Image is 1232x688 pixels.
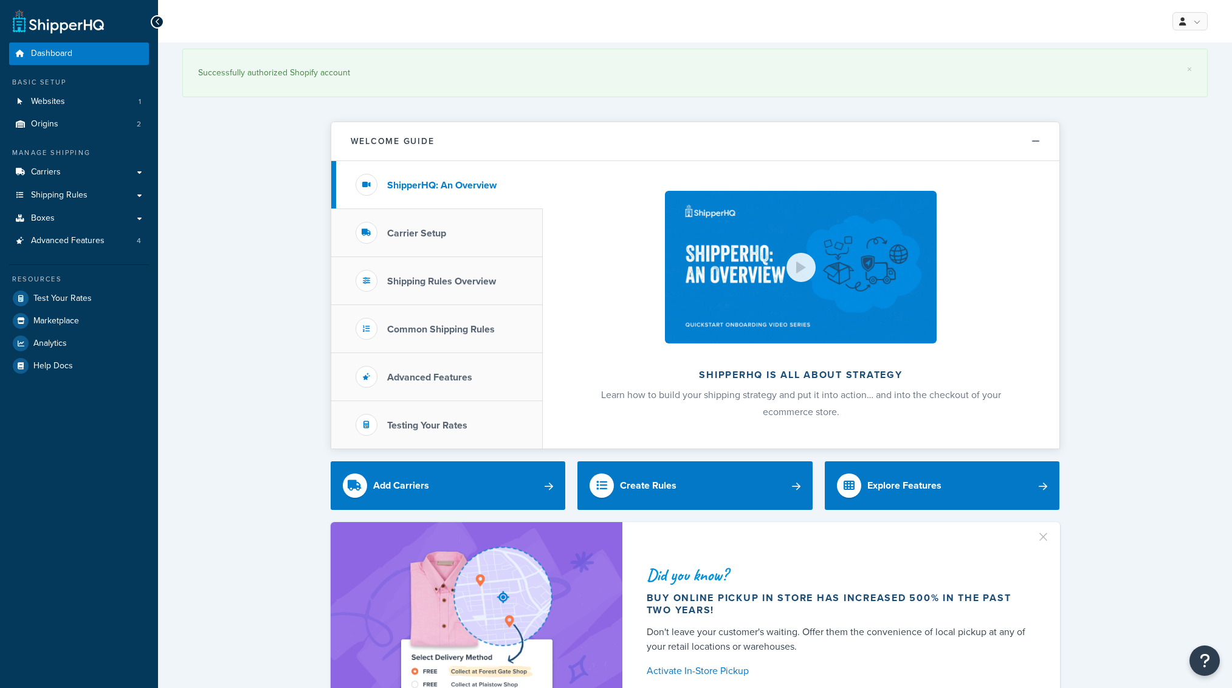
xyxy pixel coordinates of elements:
span: Carriers [31,167,61,177]
div: Resources [9,274,149,284]
a: Add Carriers [331,461,566,510]
div: Did you know? [647,566,1031,583]
div: Manage Shipping [9,148,149,158]
h3: Shipping Rules Overview [387,276,496,287]
a: Carriers [9,161,149,184]
div: Buy online pickup in store has increased 500% in the past two years! [647,592,1031,616]
div: Create Rules [620,477,676,494]
h3: Testing Your Rates [387,420,467,431]
a: Advanced Features4 [9,230,149,252]
h3: Carrier Setup [387,228,446,239]
div: Successfully authorized Shopify account [198,64,1192,81]
span: Marketplace [33,316,79,326]
h3: Common Shipping Rules [387,324,495,335]
div: Don't leave your customer's waiting. Offer them the convenience of local pickup at any of your re... [647,625,1031,654]
a: Create Rules [577,461,813,510]
a: Origins2 [9,113,149,136]
span: Advanced Features [31,236,105,246]
h3: Advanced Features [387,372,472,383]
span: 1 [139,97,141,107]
a: Help Docs [9,355,149,377]
h2: Welcome Guide [351,137,435,146]
span: 2 [137,119,141,129]
h3: ShipperHQ: An Overview [387,180,497,191]
a: Shipping Rules [9,184,149,207]
a: Websites1 [9,91,149,113]
span: Test Your Rates [33,294,92,304]
h2: ShipperHQ is all about strategy [575,370,1027,380]
a: Boxes [9,207,149,230]
a: Activate In-Store Pickup [647,662,1031,679]
button: Welcome Guide [331,122,1059,161]
span: Boxes [31,213,55,224]
a: Marketplace [9,310,149,332]
a: Explore Features [825,461,1060,510]
div: Explore Features [867,477,941,494]
div: Basic Setup [9,77,149,88]
a: × [1187,64,1192,74]
span: Origins [31,119,58,129]
a: Test Your Rates [9,287,149,309]
li: Advanced Features [9,230,149,252]
div: Add Carriers [373,477,429,494]
img: ShipperHQ is all about strategy [665,191,936,343]
a: Analytics [9,332,149,354]
span: Help Docs [33,361,73,371]
span: Websites [31,97,65,107]
button: Open Resource Center [1189,645,1220,676]
li: Origins [9,113,149,136]
span: Learn how to build your shipping strategy and put it into action… and into the checkout of your e... [601,388,1001,419]
span: Analytics [33,339,67,349]
li: Websites [9,91,149,113]
a: Dashboard [9,43,149,65]
span: Shipping Rules [31,190,88,201]
span: 4 [137,236,141,246]
span: Dashboard [31,49,72,59]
